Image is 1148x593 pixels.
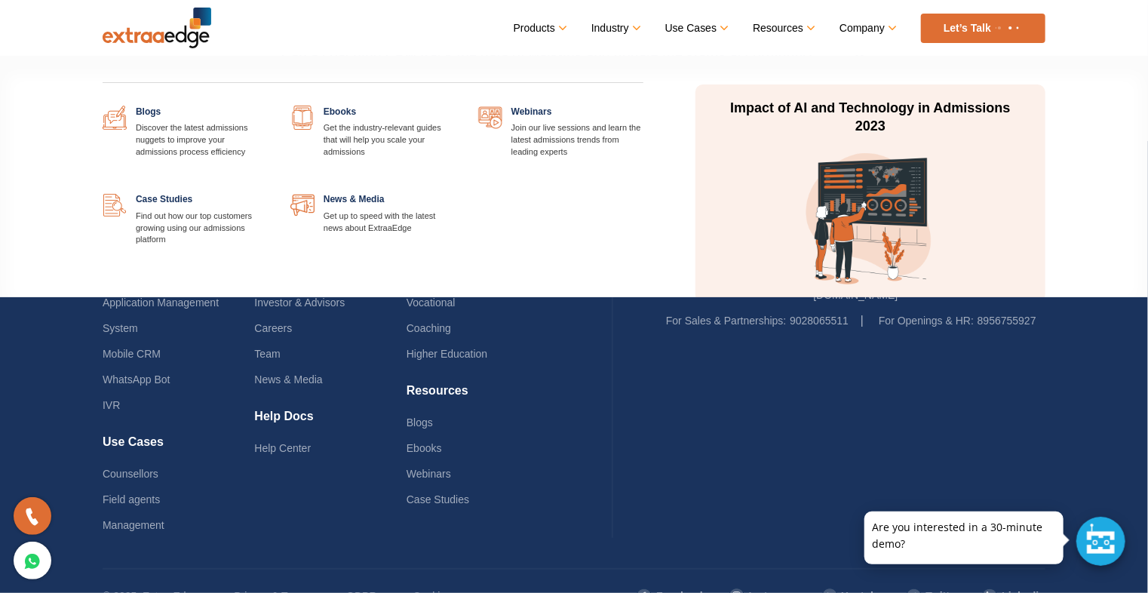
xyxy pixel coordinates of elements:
a: 8956755927 [978,315,1036,327]
h4: Resources [407,383,558,410]
a: 9028065511 [790,315,849,327]
a: News & Media [254,373,322,386]
a: WhatsApp Bot [103,373,170,386]
a: Management [103,519,164,531]
a: Company [840,17,895,39]
a: Let’s Talk [921,14,1045,43]
a: Careers [254,322,292,334]
div: Chat [1076,517,1125,566]
p: Impact of AI and Technology in Admissions 2023 [729,100,1012,136]
a: Webinars [407,468,451,480]
a: Help Center [254,442,311,454]
a: Coaching [407,322,451,334]
a: Counsellors [103,468,158,480]
h4: Use Cases [103,435,254,461]
a: Mobile CRM [103,348,161,360]
a: Blogs [407,416,433,429]
label: For Openings & HR: [879,308,974,333]
a: Ebooks [407,442,442,454]
a: Use Cases [665,17,726,39]
h4: Help Docs [254,409,406,435]
a: Higher Education [407,348,487,360]
a: Vocational [407,296,456,309]
a: Resources [753,17,813,39]
a: Investor & Advisors [254,296,345,309]
label: For Sales & Partnerships: [666,308,787,333]
a: Industry [591,17,639,39]
a: Case Studies [407,493,469,505]
a: Field agents [103,493,160,505]
a: Products [514,17,565,39]
a: IVR [103,399,120,411]
a: Team [254,348,280,360]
